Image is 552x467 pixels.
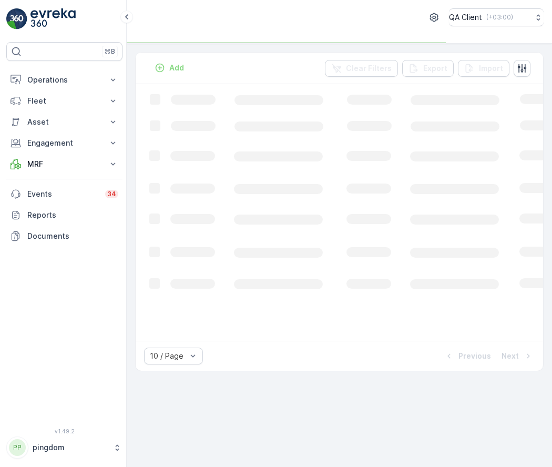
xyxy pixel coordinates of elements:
span: v 1.49.2 [6,428,122,434]
p: Import [479,63,503,74]
p: Events [27,189,99,199]
a: Documents [6,226,122,247]
button: Fleet [6,90,122,111]
a: Events34 [6,184,122,205]
button: Export [402,60,454,77]
button: Operations [6,69,122,90]
p: QA Client [449,12,482,23]
p: Engagement [27,138,101,148]
a: Reports [6,205,122,226]
p: Export [423,63,447,74]
img: logo_light-DOdMpM7g.png [30,8,76,29]
p: Asset [27,117,101,127]
p: ⌘B [105,47,115,56]
p: Next [502,351,519,361]
button: Clear Filters [325,60,398,77]
button: QA Client(+03:00) [449,8,544,26]
p: Reports [27,210,118,220]
p: 34 [107,190,116,198]
div: PP [9,439,26,456]
p: pingdom [33,442,108,453]
p: Previous [458,351,491,361]
p: MRF [27,159,101,169]
img: logo [6,8,27,29]
button: Next [500,350,535,362]
p: Fleet [27,96,101,106]
button: Engagement [6,133,122,154]
button: MRF [6,154,122,175]
button: Asset [6,111,122,133]
p: Documents [27,231,118,241]
p: ( +03:00 ) [486,13,513,22]
p: Operations [27,75,101,85]
p: Add [169,63,184,73]
button: Add [150,62,188,74]
button: PPpingdom [6,436,122,459]
p: Clear Filters [346,63,392,74]
button: Import [458,60,509,77]
button: Previous [443,350,492,362]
